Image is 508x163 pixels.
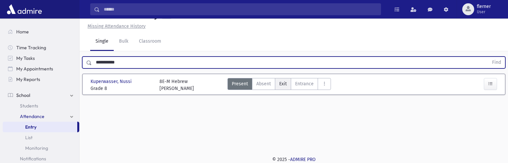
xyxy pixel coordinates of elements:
u: Missing Attendance History [88,23,146,29]
button: Find [488,57,505,68]
span: Kuperwasser, Nussi [91,78,133,85]
span: Attendance [20,113,44,119]
a: Classroom [134,32,166,51]
div: © 2025 - [90,156,497,163]
a: School [3,90,79,101]
a: My Appointments [3,63,79,74]
span: flerner [477,4,491,9]
span: My Reports [16,76,40,82]
span: Exit [279,80,287,87]
a: Single [90,32,114,51]
div: AttTypes [227,78,331,92]
a: Students [3,101,79,111]
a: My Reports [3,74,79,85]
span: My Appointments [16,66,53,72]
img: AdmirePro [5,3,43,16]
a: My Tasks [3,53,79,63]
span: My Tasks [16,55,35,61]
a: List [3,132,79,143]
span: Entry [25,124,36,130]
a: Attendance [3,111,79,122]
a: Home [3,26,79,37]
input: Search [100,3,381,15]
span: Students [20,103,38,109]
span: School [16,92,30,98]
a: Entry [3,122,77,132]
span: Grade 8 [91,85,153,92]
a: Bulk [114,32,134,51]
a: Time Tracking [3,42,79,53]
span: Time Tracking [16,45,46,51]
span: Notifications [20,156,46,162]
span: Monitoring [25,145,48,151]
span: List [25,135,32,141]
span: Entrance [295,80,314,87]
span: Home [16,29,29,35]
span: User [477,9,491,15]
a: Monitoring [3,143,79,153]
div: 8E-M Hebrew [PERSON_NAME] [159,78,194,92]
span: Absent [256,80,271,87]
a: Missing Attendance History [85,23,146,29]
span: Present [232,80,248,87]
